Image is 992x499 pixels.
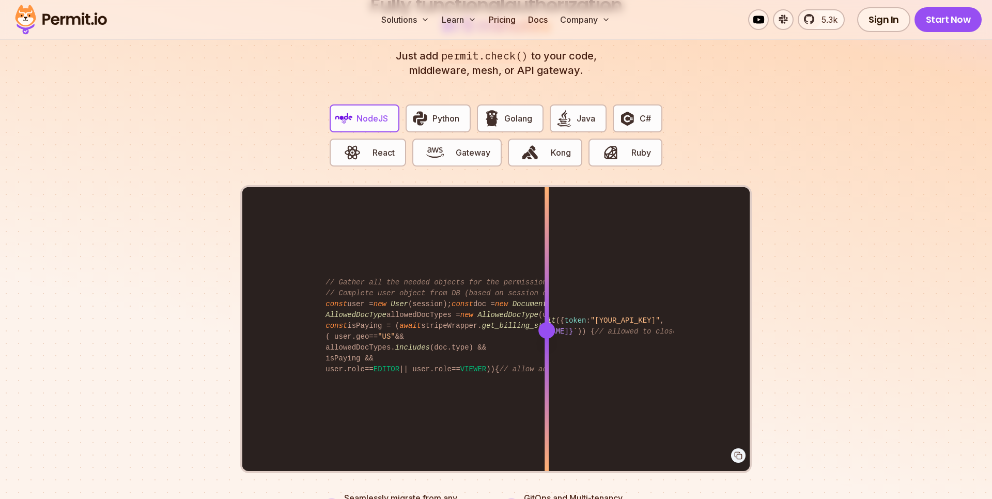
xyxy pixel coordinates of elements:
[426,144,444,161] img: Gateway
[524,9,552,30] a: Docs
[399,322,421,330] span: await
[602,144,619,161] img: Ruby
[373,146,395,159] span: React
[595,327,703,336] span: // allowed to close issue
[384,49,608,78] p: Just add to your code, middleware, mesh, or API gateway.
[482,322,560,330] span: get_billing_status
[513,300,547,308] span: Document
[357,112,388,125] span: NodeJS
[504,112,532,125] span: Golang
[438,9,481,30] button: Learn
[374,300,386,308] span: new
[335,110,353,127] img: NodeJS
[618,110,636,127] img: C#
[815,13,838,26] span: 5.3k
[377,9,433,30] button: Solutions
[591,316,660,325] span: "[YOUR_API_KEY]"
[631,146,651,159] span: Ruby
[577,112,595,125] span: Java
[915,7,982,32] a: Start Now
[374,365,399,373] span: EDITOR
[495,300,508,308] span: new
[452,300,473,308] span: const
[434,365,452,373] span: role
[798,9,845,30] a: 5.3k
[391,300,408,308] span: User
[344,144,361,161] img: React
[395,343,430,352] span: includes
[411,110,429,127] img: Python
[456,146,490,159] span: Gateway
[326,311,386,319] span: AllowedDocType
[556,9,614,30] button: Company
[432,112,459,125] span: Python
[10,2,112,37] img: Permit logo
[326,300,347,308] span: const
[318,269,673,383] code: user = (session); doc = ( , , session. ); allowedDocTypes = (user. ); isPaying = ( stripeWrapper....
[499,365,564,373] span: // allow access
[485,9,520,30] a: Pricing
[356,332,369,341] span: geo
[551,146,571,159] span: Kong
[521,144,539,161] img: Kong
[555,110,573,127] img: Java
[564,316,586,325] span: token
[438,49,531,64] span: permit.check()
[378,332,395,341] span: "US"
[326,278,573,286] span: // Gather all the needed objects for the permission check
[326,322,347,330] span: const
[477,311,538,319] span: AllowedDocType
[460,311,473,319] span: new
[483,110,501,127] img: Golang
[857,7,910,32] a: Sign In
[452,343,469,352] span: type
[460,365,486,373] span: VIEWER
[326,289,669,297] span: // Complete user object from DB (based on session object, only 3 DB queries...)
[640,112,651,125] span: C#
[347,365,365,373] span: role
